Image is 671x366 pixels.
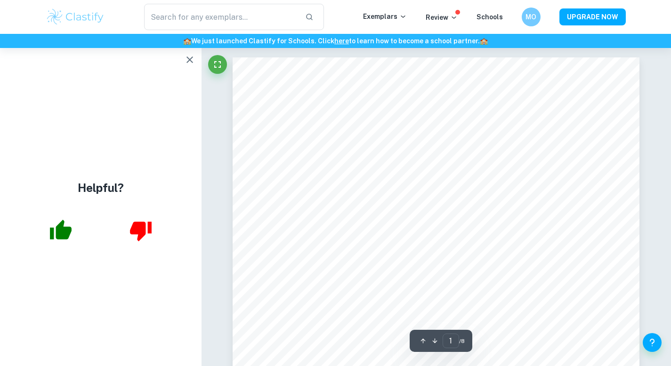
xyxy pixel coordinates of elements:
[78,179,124,196] h4: Helpful?
[643,333,662,352] button: Help and Feedback
[477,13,503,21] a: Schools
[183,37,191,45] span: 🏫
[334,37,349,45] a: here
[46,8,105,26] img: Clastify logo
[208,55,227,74] button: Fullscreen
[525,12,536,22] h6: MO
[459,337,465,345] span: / 8
[522,8,541,26] button: MO
[559,8,626,25] button: UPGRADE NOW
[144,4,298,30] input: Search for any exemplars...
[480,37,488,45] span: 🏫
[363,11,407,22] p: Exemplars
[426,12,458,23] p: Review
[2,36,669,46] h6: We just launched Clastify for Schools. Click to learn how to become a school partner.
